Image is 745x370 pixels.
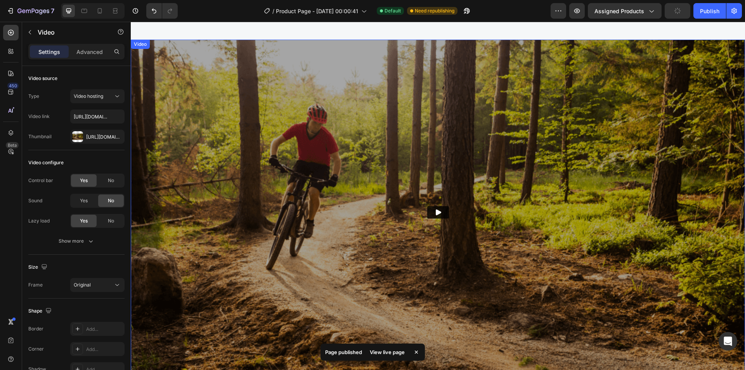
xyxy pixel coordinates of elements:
[3,3,58,19] button: 7
[28,93,39,100] div: Type
[325,348,362,356] p: Page published
[28,113,50,120] div: Video link
[131,22,745,370] iframe: Design area
[70,278,125,292] button: Original
[588,3,662,19] button: Assigned Products
[28,281,43,288] div: Frame
[6,142,19,148] div: Beta
[365,347,409,358] div: View live page
[80,217,88,224] span: Yes
[28,325,43,332] div: Border
[108,197,114,204] span: No
[28,75,57,82] div: Video source
[80,197,88,204] span: Yes
[28,262,49,273] div: Size
[385,7,401,14] span: Default
[38,28,104,37] p: Video
[28,217,50,224] div: Lazy load
[415,7,454,14] span: Need republishing
[28,306,53,316] div: Shape
[51,6,54,16] p: 7
[28,197,42,204] div: Sound
[59,237,95,245] div: Show more
[108,177,114,184] span: No
[594,7,644,15] span: Assigned Products
[86,326,123,333] div: Add...
[80,177,88,184] span: Yes
[276,7,358,15] span: Product Page - [DATE] 00:00:41
[108,217,114,224] span: No
[693,3,726,19] button: Publish
[28,346,44,353] div: Corner
[38,48,60,56] p: Settings
[272,7,274,15] span: /
[28,234,125,248] button: Show more
[146,3,178,19] div: Undo/Redo
[296,184,318,197] button: Play
[700,7,719,15] div: Publish
[2,19,17,26] div: Video
[76,48,103,56] p: Advanced
[28,159,64,166] div: Video configure
[28,177,53,184] div: Control bar
[719,332,737,351] div: Open Intercom Messenger
[28,133,52,140] div: Thumbnail
[86,346,123,353] div: Add...
[86,134,123,141] div: [URL][DOMAIN_NAME]
[74,282,91,288] span: Original
[70,109,125,123] input: Insert video url here
[70,89,125,103] button: Video hosting
[74,93,103,99] span: Video hosting
[7,83,19,89] div: 450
